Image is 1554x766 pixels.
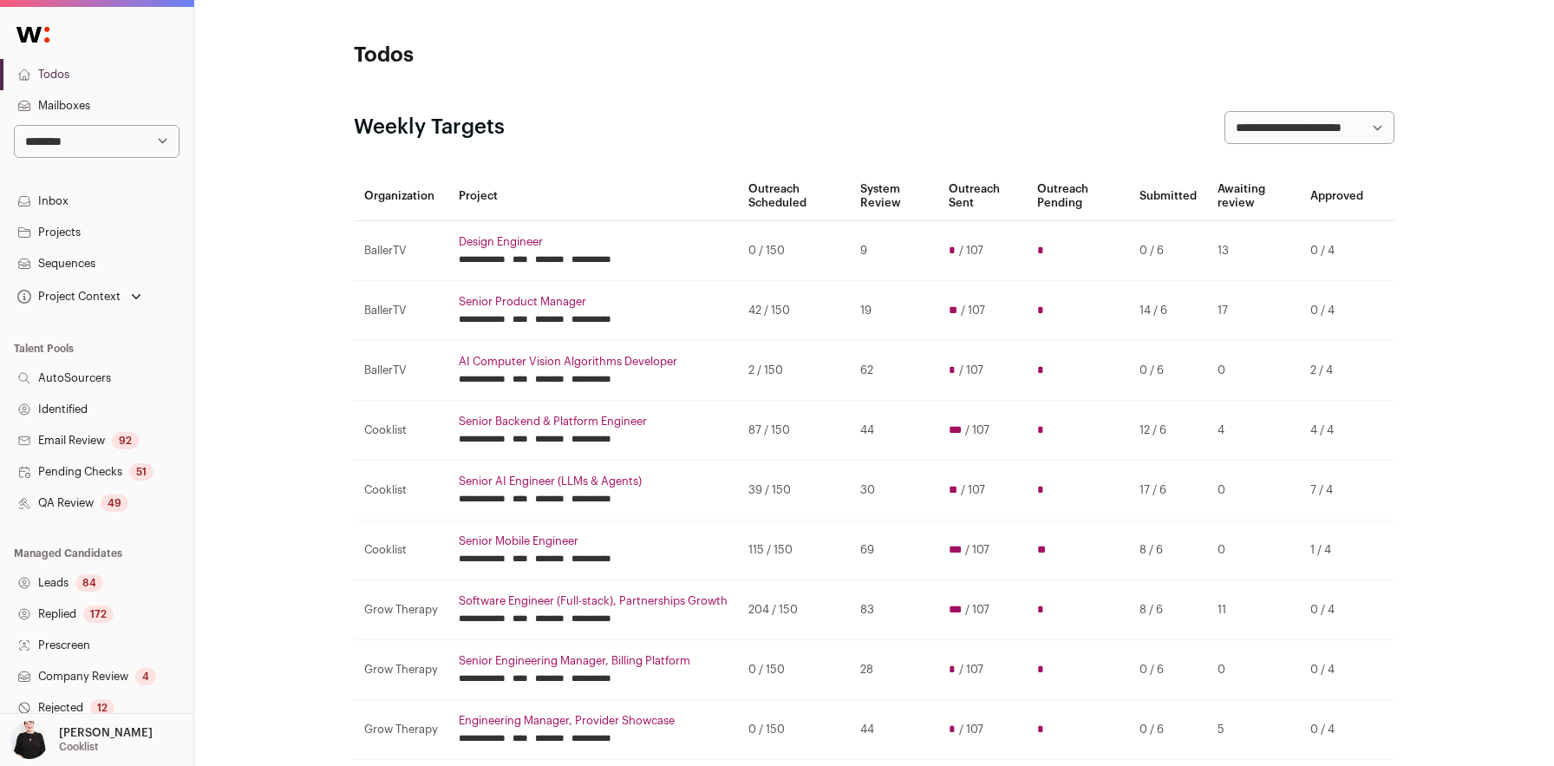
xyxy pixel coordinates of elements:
[1300,640,1374,700] td: 0 / 4
[738,172,850,221] th: Outreach Scheduled
[965,603,989,617] span: / 107
[738,401,850,461] td: 87 / 150
[738,221,850,281] td: 0 / 150
[14,285,145,309] button: Open dropdown
[1129,461,1207,520] td: 17 / 6
[1300,580,1374,640] td: 0 / 4
[59,740,98,754] p: Cooklist
[738,461,850,520] td: 39 / 150
[459,654,728,668] a: Senior Engineering Manager, Billing Platform
[354,580,448,640] td: Grow Therapy
[459,415,728,429] a: Senior Backend & Platform Engineer
[738,281,850,341] td: 42 / 150
[965,543,989,557] span: / 107
[850,700,937,760] td: 44
[459,534,728,548] a: Senior Mobile Engineer
[1207,172,1300,221] th: Awaiting review
[1207,401,1300,461] td: 4
[1300,221,1374,281] td: 0 / 4
[1207,341,1300,401] td: 0
[959,244,983,258] span: / 107
[850,461,937,520] td: 30
[1129,172,1207,221] th: Submitted
[354,401,448,461] td: Cooklist
[1129,580,1207,640] td: 8 / 6
[1300,401,1374,461] td: 4 / 4
[459,594,728,608] a: Software Engineer (Full-stack), Partnerships Growth
[354,281,448,341] td: BallerTV
[1207,461,1300,520] td: 0
[354,42,701,69] h1: Todos
[7,17,59,52] img: Wellfound
[1207,700,1300,760] td: 5
[112,432,139,449] div: 92
[850,172,937,221] th: System Review
[850,341,937,401] td: 62
[961,483,985,497] span: / 107
[354,461,448,520] td: Cooklist
[354,221,448,281] td: BallerTV
[14,290,121,304] div: Project Context
[59,726,153,740] p: [PERSON_NAME]
[83,606,114,623] div: 172
[959,663,983,677] span: / 107
[459,355,728,369] a: AI Computer Vision Algorithms Developer
[459,475,728,488] a: Senior AI Engineer (LLMs & Agents)
[850,520,937,580] td: 69
[1129,341,1207,401] td: 0 / 6
[459,235,728,249] a: Design Engineer
[1129,520,1207,580] td: 8 / 6
[1300,461,1374,520] td: 7 / 4
[738,520,850,580] td: 115 / 150
[129,463,153,481] div: 51
[1300,341,1374,401] td: 2 / 4
[850,221,937,281] td: 9
[959,723,983,737] span: / 107
[1129,221,1207,281] td: 0 / 6
[459,295,728,309] a: Senior Product Manager
[1207,580,1300,640] td: 11
[1207,520,1300,580] td: 0
[354,640,448,700] td: Grow Therapy
[965,423,989,437] span: / 107
[938,172,1028,221] th: Outreach Sent
[850,401,937,461] td: 44
[1129,401,1207,461] td: 12 / 6
[850,640,937,700] td: 28
[90,699,114,717] div: 12
[961,304,985,318] span: / 107
[1300,700,1374,760] td: 0 / 4
[1207,640,1300,700] td: 0
[448,172,738,221] th: Project
[850,580,937,640] td: 83
[959,363,983,377] span: / 107
[738,640,850,700] td: 0 / 150
[1027,172,1128,221] th: Outreach Pending
[101,494,128,512] div: 49
[75,574,103,592] div: 84
[1129,700,1207,760] td: 0 / 6
[738,341,850,401] td: 2 / 150
[354,520,448,580] td: Cooklist
[738,580,850,640] td: 204 / 150
[354,700,448,760] td: Grow Therapy
[7,721,156,759] button: Open dropdown
[354,341,448,401] td: BallerTV
[1300,172,1374,221] th: Approved
[354,114,505,141] h2: Weekly Targets
[738,700,850,760] td: 0 / 150
[1300,281,1374,341] td: 0 / 4
[135,668,156,685] div: 4
[1300,520,1374,580] td: 1 / 4
[354,172,448,221] th: Organization
[1129,281,1207,341] td: 14 / 6
[459,714,728,728] a: Engineering Manager, Provider Showcase
[850,281,937,341] td: 19
[1207,221,1300,281] td: 13
[1207,281,1300,341] td: 17
[10,721,49,759] img: 9240684-medium_jpg
[1129,640,1207,700] td: 0 / 6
